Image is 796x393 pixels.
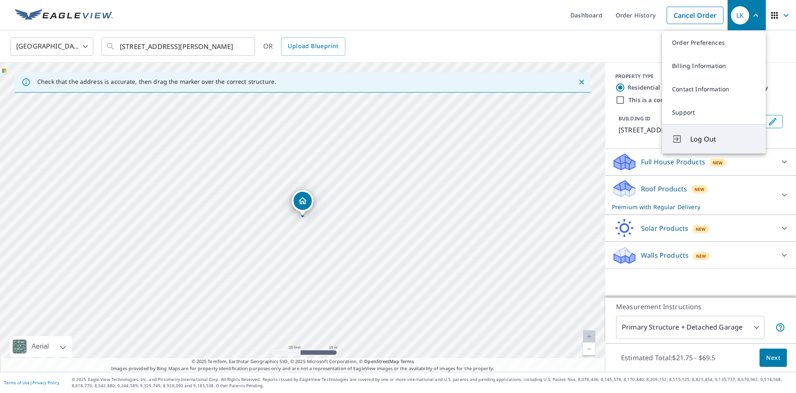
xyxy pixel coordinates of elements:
[4,380,59,385] p: |
[731,6,749,24] div: LK
[612,203,774,211] p: Premium with Regular Delivery
[612,218,789,238] div: Solar ProductsNew
[10,336,72,357] div: Aerial
[641,223,688,233] p: Solar Products
[576,77,587,88] button: Close
[281,37,345,56] a: Upload Blueprint
[662,101,766,124] a: Support
[10,35,93,58] div: [GEOGRAPHIC_DATA]
[583,330,595,343] a: Current Level 20, Zoom In Disabled
[628,83,660,92] label: Residential
[696,226,706,232] span: New
[288,41,338,51] span: Upload Blueprint
[614,349,722,367] p: Estimated Total: $21.75 - $69.5
[32,380,59,386] a: Privacy Policy
[72,376,792,389] p: © 2025 Eagle View Technologies, Inc. and Pictometry International Corp. All Rights Reserved. Repo...
[616,302,785,312] p: Measurement Instructions
[667,7,723,24] a: Cancel Order
[662,78,766,101] a: Contact Information
[616,316,764,339] div: Primary Structure + Detached Garage
[629,96,678,104] label: This is a complex
[120,35,238,58] input: Search by address or latitude-longitude
[775,322,785,332] span: Your report will include the primary structure and a detached garage if one exists.
[766,353,780,363] span: Next
[263,37,345,56] div: OR
[612,245,789,265] div: Walls ProductsNew
[364,358,399,364] a: OpenStreetMap
[29,336,51,357] div: Aerial
[694,186,705,193] span: New
[690,134,756,144] span: Log Out
[662,31,766,54] a: Order Preferences
[292,190,313,216] div: Dropped pin, building 1, Residential property, 7500 Tussing Rd Reynoldsburg, OH 43068
[763,115,783,128] button: Edit building 1
[641,157,705,167] p: Full House Products
[400,358,414,364] a: Terms
[612,152,789,172] div: Full House ProductsNew
[760,349,787,367] button: Next
[713,159,723,166] span: New
[583,343,595,355] a: Current Level 20, Zoom Out
[619,125,760,135] p: [STREET_ADDRESS][PERSON_NAME]
[37,78,276,85] p: Check that the address is accurate, then drag the marker over the correct structure.
[619,115,650,122] p: BUILDING ID
[641,184,687,194] p: Roof Products
[192,358,414,365] span: © 2025 TomTom, Earthstar Geographics SIO, © 2025 Microsoft Corporation, ©
[612,179,789,211] div: Roof ProductsNewPremium with Regular Delivery
[641,250,689,260] p: Walls Products
[4,380,30,386] a: Terms of Use
[15,9,113,22] img: EV Logo
[696,253,706,259] span: New
[615,73,786,80] div: PROPERTY TYPE
[662,124,766,154] button: Log Out
[662,54,766,78] a: Billing Information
